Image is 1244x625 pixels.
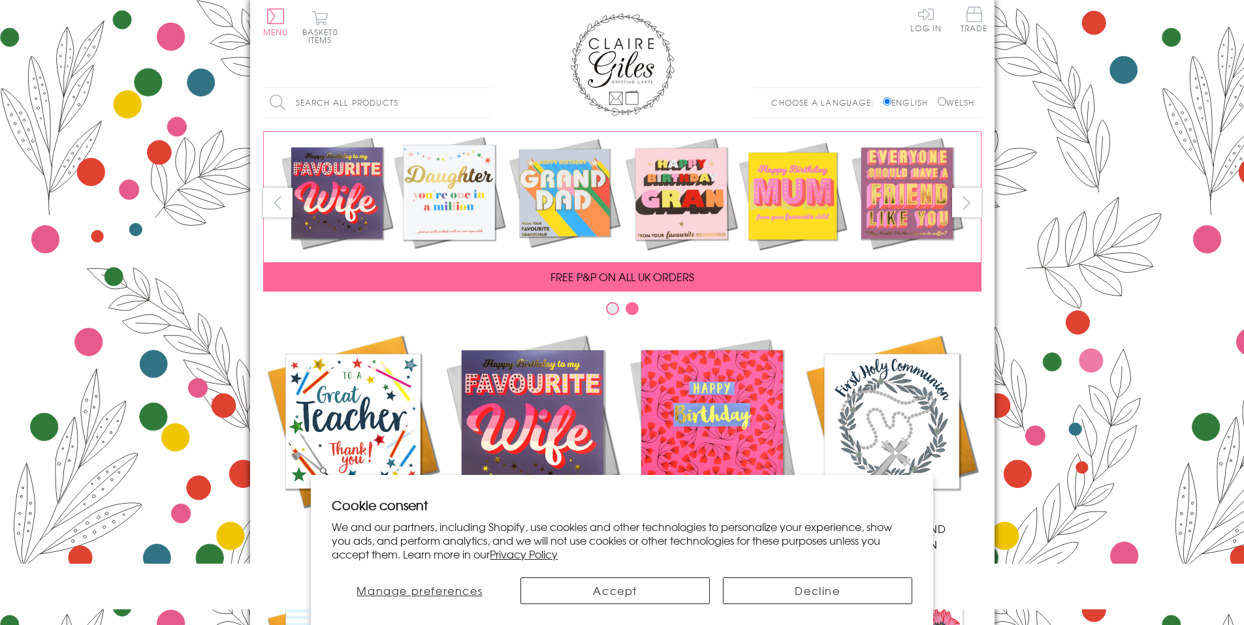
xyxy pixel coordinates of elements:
img: Claire Giles Greetings Cards [570,13,675,116]
button: next [952,188,981,217]
input: Search all products [263,88,492,117]
h2: Cookie consent [332,496,912,514]
a: New Releases [443,331,622,536]
button: Basket0 items [302,10,338,44]
a: Privacy Policy [490,546,558,562]
a: Academic [263,331,443,536]
a: Trade [961,7,988,35]
button: Accept [520,577,710,604]
button: Carousel Page 1 [606,302,619,315]
span: Manage preferences [357,583,483,598]
div: Carousel Pagination [263,301,981,322]
span: 0 items [308,26,338,46]
label: Welsh [938,97,975,108]
button: prev [263,188,293,217]
input: Welsh [938,97,946,106]
a: Communion and Confirmation [802,331,981,552]
a: Log In [910,7,942,32]
button: Manage preferences [332,577,507,604]
label: English [883,97,934,108]
span: Menu [263,26,289,38]
p: We and our partners, including Shopify, use cookies and other technologies to personalize your ex... [332,520,912,560]
span: Trade [961,7,988,32]
button: Carousel Page 2 (Current Slide) [626,302,639,315]
p: Choose a language: [771,97,880,108]
input: English [883,97,891,106]
span: FREE P&P ON ALL UK ORDERS [550,269,694,284]
input: Search [479,88,492,117]
button: Decline [723,577,912,604]
a: Birthdays [622,331,802,536]
button: Menu [263,8,289,36]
